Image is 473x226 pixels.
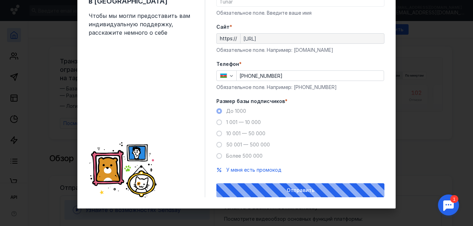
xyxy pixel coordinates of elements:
span: Телефон [216,61,239,68]
span: У меня есть промокод [226,167,281,173]
div: 1 [16,4,24,12]
div: Обязательное поле. Например: [PHONE_NUMBER] [216,84,384,91]
span: Cайт [216,23,230,30]
div: Обязательное поле. Введите ваше имя [216,9,384,16]
button: У меня есть промокод [226,166,281,173]
span: Размер базы подписчиков [216,98,285,105]
div: Обязательное поле. Например: [DOMAIN_NAME] [216,47,384,54]
span: Чтобы мы могли предоставить вам индивидуальную поддержку, расскажите немного о себе [89,12,194,37]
